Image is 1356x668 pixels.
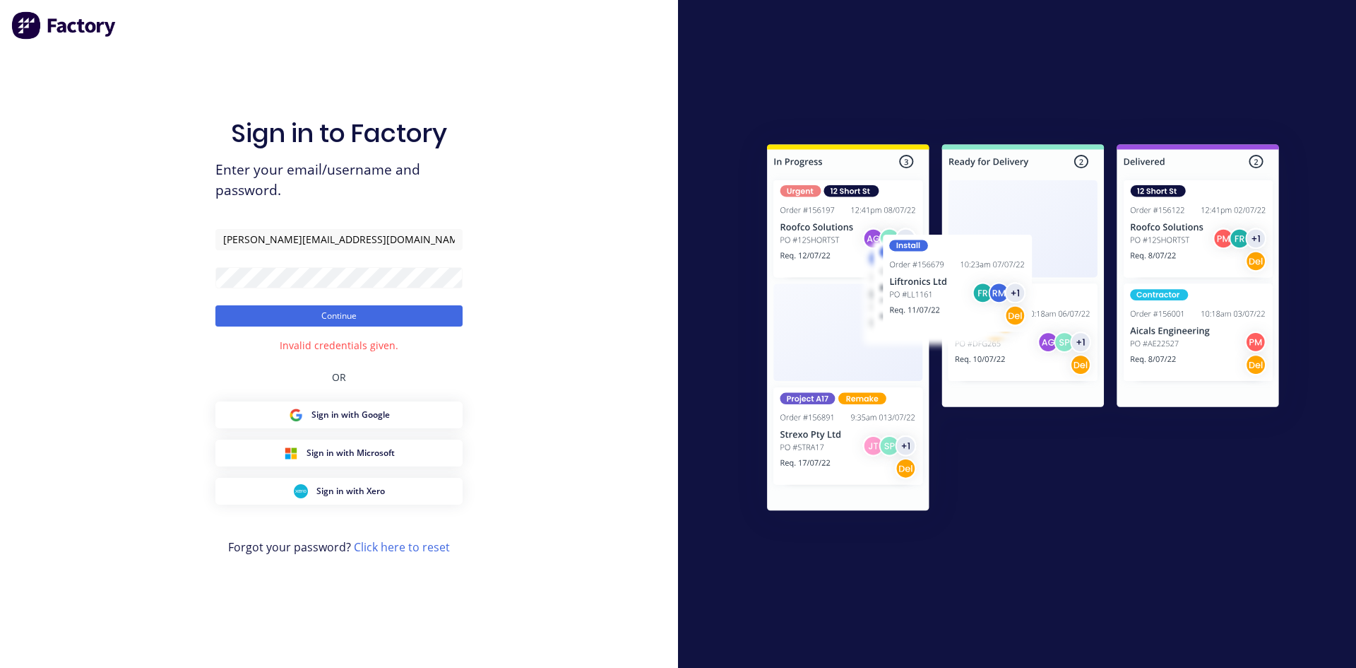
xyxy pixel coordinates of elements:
[228,539,450,556] span: Forgot your password?
[311,409,390,421] span: Sign in with Google
[736,116,1310,544] img: Sign in
[11,11,117,40] img: Factory
[215,440,463,467] button: Microsoft Sign inSign in with Microsoft
[289,408,303,422] img: Google Sign in
[307,447,395,459] span: Sign in with Microsoft
[231,118,447,148] h1: Sign in to Factory
[316,485,385,498] span: Sign in with Xero
[354,539,450,555] a: Click here to reset
[215,402,463,428] button: Google Sign inSign in with Google
[284,446,298,460] img: Microsoft Sign in
[215,229,463,250] input: Email/Username
[332,353,346,402] div: OR
[215,160,463,201] span: Enter your email/username and password.
[280,338,398,353] div: Invalid credentials given.
[215,305,463,327] button: Continue
[215,478,463,505] button: Xero Sign inSign in with Xero
[294,484,308,498] img: Xero Sign in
